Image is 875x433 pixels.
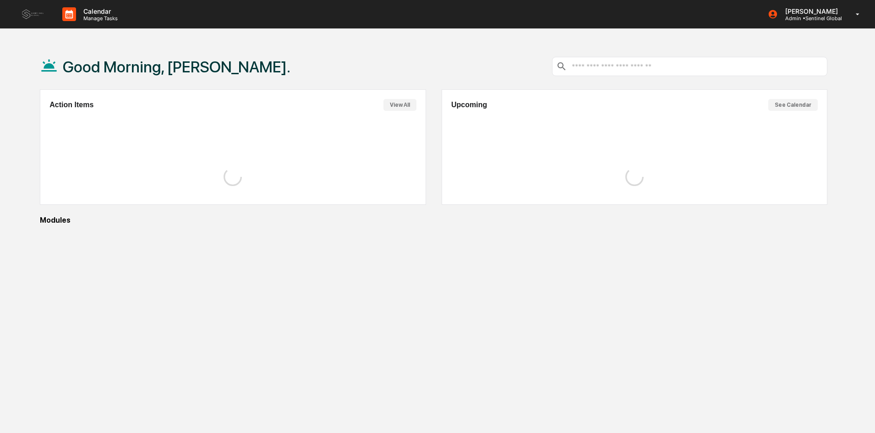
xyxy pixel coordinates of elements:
[778,15,842,22] p: Admin • Sentinel Global
[49,101,93,109] h2: Action Items
[76,15,122,22] p: Manage Tasks
[40,216,827,225] div: Modules
[451,101,487,109] h2: Upcoming
[63,58,290,76] h1: Good Morning, [PERSON_NAME].
[383,99,416,111] button: View All
[22,9,44,19] img: logo
[76,7,122,15] p: Calendar
[778,7,842,15] p: [PERSON_NAME]
[768,99,818,111] button: See Calendar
